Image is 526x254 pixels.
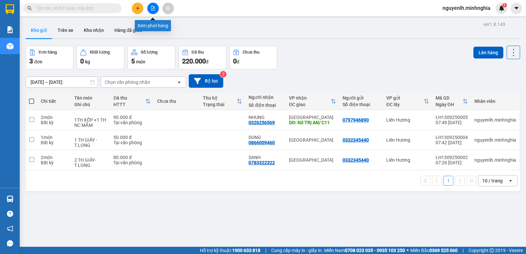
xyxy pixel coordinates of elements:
[499,5,505,11] img: icon-new-feature
[286,93,339,110] th: Toggle SortBy
[386,117,429,123] div: Liên Hương
[147,3,159,14] button: file-add
[157,99,196,104] div: Chưa thu
[136,59,145,64] span: món
[514,5,519,11] span: caret-down
[26,46,73,69] button: Đơn hàng3đơn
[436,115,468,120] div: LH1309250005
[343,157,369,163] div: 0332345440
[474,137,516,143] div: nguyenlh.minhnghia
[41,120,68,125] div: Bất kỳ
[220,71,227,78] sup: 2
[162,3,174,14] button: aim
[7,196,13,202] img: warehouse-icon
[77,46,124,69] button: Khối lượng0kg
[265,247,266,254] span: |
[109,22,147,38] button: Hàng đã giao
[179,46,226,69] button: Đã thu220.000đ
[200,247,260,254] span: Hỗ trợ kỹ thuật:
[429,248,458,253] strong: 0369 525 060
[383,93,432,110] th: Toggle SortBy
[74,137,107,148] div: 1 TH GIẤY -T.LONG
[289,157,336,163] div: [GEOGRAPHIC_DATA]
[132,3,143,14] button: plus
[189,74,223,88] button: Bộ lọc
[386,95,424,101] div: VP gửi
[113,155,150,160] div: 80.000 đ
[343,102,379,107] div: Số điện thoại
[473,47,503,58] button: Lên hàng
[474,99,516,104] div: Nhân viên
[141,50,157,55] div: Số lượng
[200,93,245,110] th: Toggle SortBy
[289,102,331,107] div: ĐC giao
[436,95,463,101] div: Mã GD
[436,140,468,145] div: 07:42 [DATE]
[110,93,154,110] th: Toggle SortBy
[343,117,369,123] div: 0797946890
[289,95,331,101] div: VP nhận
[436,155,468,160] div: LH1309250002
[386,137,429,143] div: Liên Hương
[249,160,275,165] div: 0783322322
[289,115,336,120] div: [GEOGRAPHIC_DATA]
[324,247,405,254] span: Miền Nam
[249,140,275,145] div: 0866009460
[289,120,336,125] div: DĐ: N3 TRỊ AN/ C11
[113,135,150,140] div: 50.000 đ
[343,137,369,143] div: 0332345440
[436,160,468,165] div: 07:26 [DATE]
[36,5,114,12] input: Tìm tên, số ĐT hoặc mã đơn
[166,6,170,11] span: aim
[135,20,171,31] div: Xem phơi hàng
[206,59,208,64] span: đ
[443,176,453,186] button: 1
[113,120,150,125] div: Tại văn phòng
[436,102,463,107] div: Ngày ĐH
[74,117,107,128] div: 1TH XỐP +1 TH NC MẮM
[249,135,282,140] div: DUNG
[135,6,140,11] span: plus
[39,50,57,55] div: Đơn hàng
[113,102,145,107] div: HTTT
[474,117,516,123] div: nguyenlh.minhnghia
[79,22,109,38] button: Kho nhận
[131,57,135,65] span: 5
[203,95,237,101] div: Thu hộ
[27,6,32,11] span: search
[432,93,471,110] th: Toggle SortBy
[7,211,13,217] span: question-circle
[436,135,468,140] div: LH1309250004
[52,22,79,38] button: Trên xe
[386,157,429,163] div: Liên Hương
[7,26,13,33] img: solution-icon
[113,115,150,120] div: 90.000 đ
[41,115,68,120] div: 2 món
[511,3,522,14] button: caret-down
[232,248,260,253] strong: 1900 633 818
[128,46,175,69] button: Số lượng5món
[343,95,379,101] div: Người gửi
[74,95,107,101] div: Tên món
[113,140,150,145] div: Tại văn phòng
[34,59,42,64] span: đơn
[437,4,496,12] span: nguyenlh.minhnghia
[192,50,204,55] div: Đã thu
[26,22,52,38] button: Kho gửi
[151,6,155,11] span: file-add
[113,95,145,101] div: Đã thu
[271,247,323,254] span: Cung cấp máy in - giấy in:
[41,140,68,145] div: Bất kỳ
[203,102,237,107] div: Trạng thái
[7,43,13,50] img: warehouse-icon
[29,57,33,65] span: 3
[249,120,275,125] div: 0326256569
[105,79,150,85] div: Chọn văn phòng nhận
[229,46,277,69] button: Chưa thu0đ
[463,247,464,254] span: |
[345,248,405,253] strong: 0708 023 035 - 0935 103 250
[90,50,110,55] div: Khối lượng
[249,103,282,108] div: Số điện thoại
[113,160,150,165] div: Tại văn phòng
[7,240,13,246] span: message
